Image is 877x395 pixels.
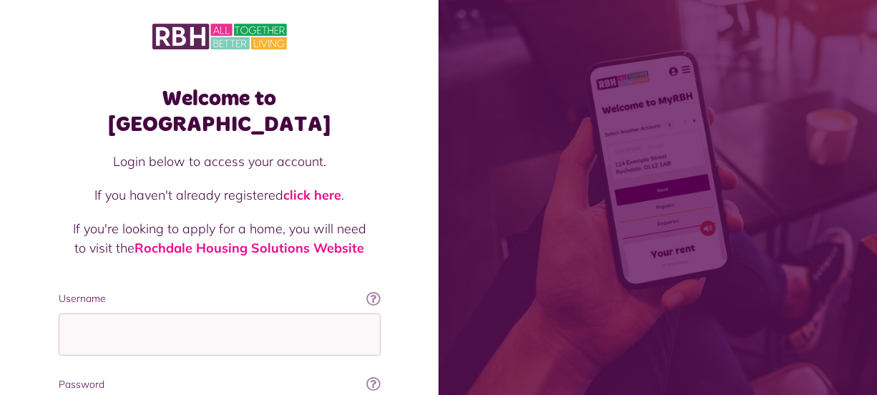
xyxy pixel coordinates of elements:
label: Password [59,377,381,392]
img: MyRBH [152,21,287,52]
p: Login below to access your account. [73,152,366,171]
p: If you haven't already registered . [73,185,366,205]
a: click here [283,187,341,203]
label: Username [59,291,381,306]
p: If you're looking to apply for a home, you will need to visit the [73,219,366,258]
h1: Welcome to [GEOGRAPHIC_DATA] [59,86,381,137]
a: Rochdale Housing Solutions Website [134,240,364,256]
